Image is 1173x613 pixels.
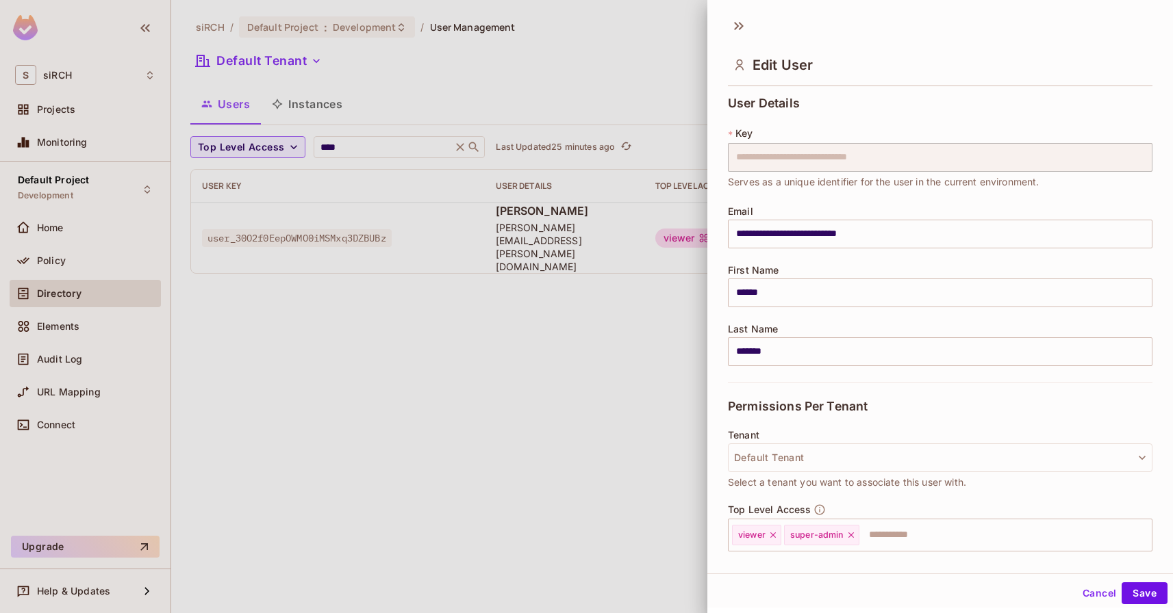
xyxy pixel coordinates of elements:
span: Top Level Access [728,504,811,515]
button: Default Tenant [728,443,1152,472]
span: Select a tenant you want to associate this user with. [728,475,966,490]
span: Permissions Per Tenant [728,400,868,413]
span: Key [735,128,753,139]
button: Cancel [1077,582,1122,604]
button: Save [1122,582,1168,604]
span: Email [728,206,753,217]
div: viewer [732,525,781,545]
button: Open [1145,533,1148,536]
div: super-admin [784,525,859,545]
span: First Name [728,265,779,276]
span: User Details [728,96,800,110]
span: super-admin [790,530,844,540]
span: Tenant [728,430,759,441]
span: Serves as a unique identifier for the user in the current environment. [728,174,1039,190]
span: Last Name [728,324,778,335]
span: Edit User [753,57,813,73]
span: viewer [738,530,766,540]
